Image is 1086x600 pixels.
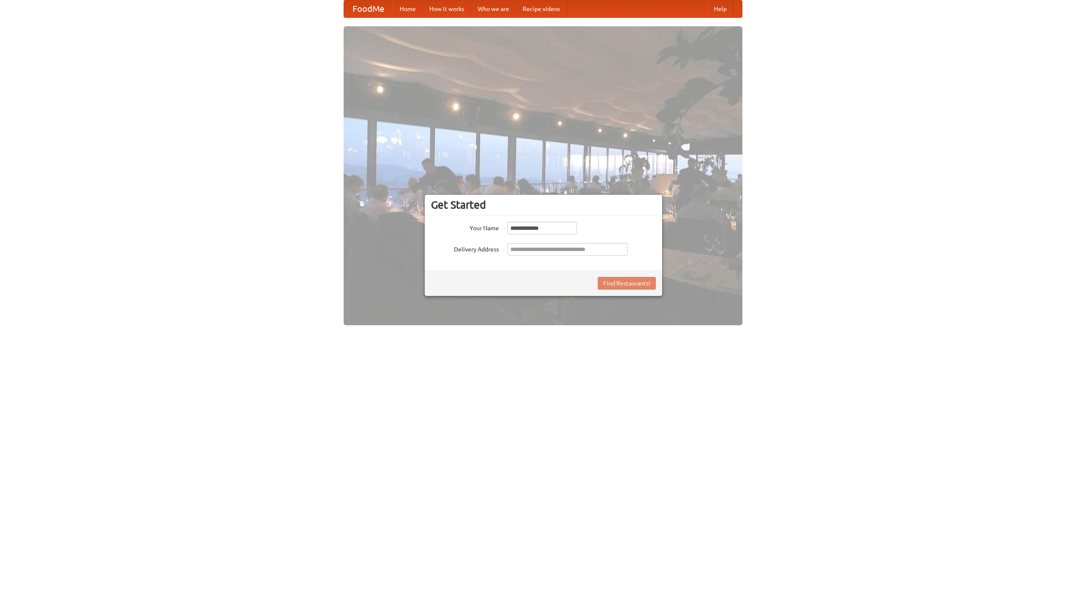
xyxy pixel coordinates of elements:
a: FoodMe [344,0,393,17]
a: How it works [423,0,471,17]
a: Help [707,0,733,17]
a: Home [393,0,423,17]
label: Your Name [431,222,499,232]
label: Delivery Address [431,243,499,254]
a: Recipe videos [516,0,567,17]
button: Find Restaurants! [598,277,656,290]
h3: Get Started [431,198,656,211]
a: Who we are [471,0,516,17]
